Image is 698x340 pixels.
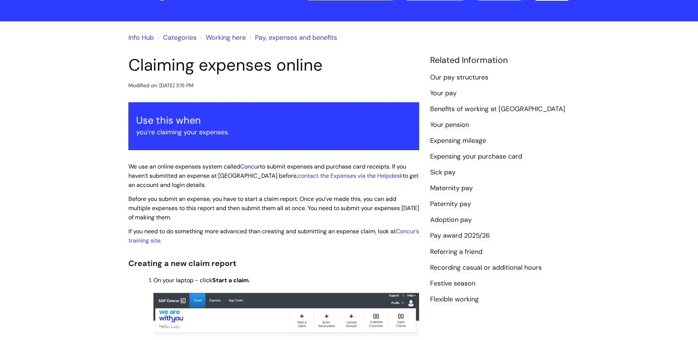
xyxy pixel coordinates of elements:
[430,55,570,65] h4: Related Information
[298,172,403,180] a: contact the Expenses via the Helpdesk
[430,247,482,257] a: Referring a friend
[430,199,471,209] a: Paternity pay
[128,227,396,235] span: If you need to do something more advanced than creating and submitting an expense claim, look at
[128,195,419,221] span: Before you submit an expense, you have to start a claim report. Once you’ve made this, you can ad...
[153,293,419,337] img: WV9Er42C4TaSfT5V2twgdu1p0y536jLoDg.png
[430,295,479,304] a: Flexible working
[430,215,472,225] a: Adoption pay
[255,33,337,42] a: Pay, expenses and benefits
[198,32,246,43] li: Working here
[430,231,490,241] a: Pay award 2025/26
[128,55,419,75] h1: Claiming expenses online
[136,126,411,138] p: you’re claiming your expenses.
[430,263,542,273] a: Recording casual or additional hours
[136,114,411,126] h3: Use this when
[156,32,196,43] li: Solution home
[248,32,337,43] li: Pay, expenses and benefits
[128,81,194,90] div: Modified on: [DATE] 3:15 PM
[430,89,457,98] a: Your pay
[206,33,246,42] a: Working here
[212,276,249,284] strong: Start a claim
[430,168,456,177] a: Sick pay
[128,227,419,244] span: .
[153,276,250,284] span: On your laptop - click .
[430,105,565,114] a: Benefits of working at [GEOGRAPHIC_DATA]
[240,163,260,170] a: Concur
[128,258,236,269] span: Creating a new claim report
[430,184,473,193] a: Maternity pay
[430,152,522,162] a: Expensing your purchase card
[128,33,154,42] a: Info Hub
[163,33,196,42] a: Categories
[128,227,419,244] a: Concur’s training site
[430,136,486,146] a: Expensing mileage
[430,73,488,82] a: Our pay structures
[128,163,418,189] span: We use an online expenses system called to submit expenses and purchase card receipts. If you hav...
[430,279,475,288] a: Festive season
[430,120,469,130] a: Your pension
